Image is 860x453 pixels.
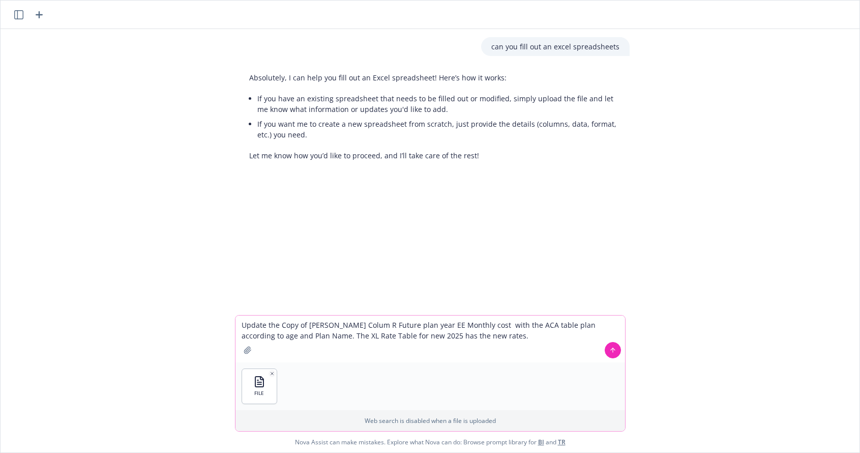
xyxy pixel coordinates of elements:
textarea: Update the Copy of [PERSON_NAME] Colum R Future plan year EE Monthly cost with the ACA table plan... [235,316,625,362]
a: TR [558,438,566,446]
li: If you have an existing spreadsheet that needs to be filled out or modified, simply upload the fi... [257,91,619,117]
span: Nova Assist can make mistakes. Explore what Nova can do: Browse prompt library for and [295,432,566,452]
p: Absolutely, I can help you fill out an Excel spreadsheet! Here’s how it works: [249,72,619,83]
span: FILE [254,390,264,397]
p: can you fill out an excel spreadsheets [491,41,619,52]
p: Let me know how you’d like to proceed, and I’ll take care of the rest! [249,150,619,161]
button: FILE [242,369,277,404]
p: Web search is disabled when a file is uploaded [242,416,619,425]
a: BI [538,438,544,446]
li: If you want me to create a new spreadsheet from scratch, just provide the details (columns, data,... [257,117,619,142]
